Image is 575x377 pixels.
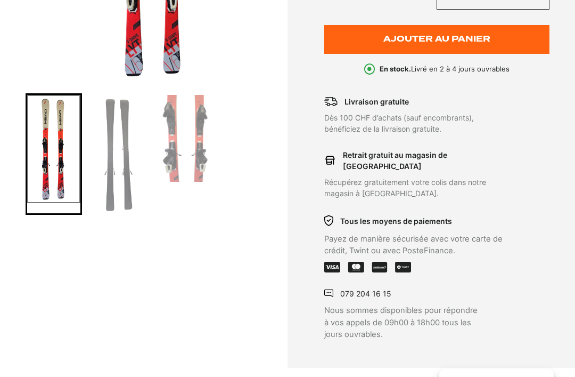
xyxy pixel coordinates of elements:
[344,97,409,108] p: Livraison gratuite
[92,94,149,215] div: Go to slide 2
[340,290,391,299] a: 079 204 16 15
[343,150,505,172] p: Retrait gratuit au magasin de [GEOGRAPHIC_DATA]
[324,26,549,54] button: Ajouter au panier
[380,65,510,75] p: Livré en 2 à 4 jours ouvrables
[26,94,82,215] div: Go to slide 1
[383,35,490,44] span: Ajouter au panier
[324,113,505,135] p: Dès 100 CHF d’achats (sauf encombrants), bénéficiez de la livraison gratuite.
[324,305,505,340] p: Nous sommes disponibles pour répondre à vos appels de 09h00 à 18h00 tous les jours ouvrables.
[159,94,216,215] div: Go to slide 3
[324,234,505,257] p: Payez de manière sécurisée avec votre carte de crédit, Twint ou avec PosteFinance.
[340,216,452,227] p: Tous les moyens de paiements
[324,177,505,199] p: Récupérez gratuitement votre colis dans notre magasin à [GEOGRAPHIC_DATA].
[380,65,411,74] b: En stock.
